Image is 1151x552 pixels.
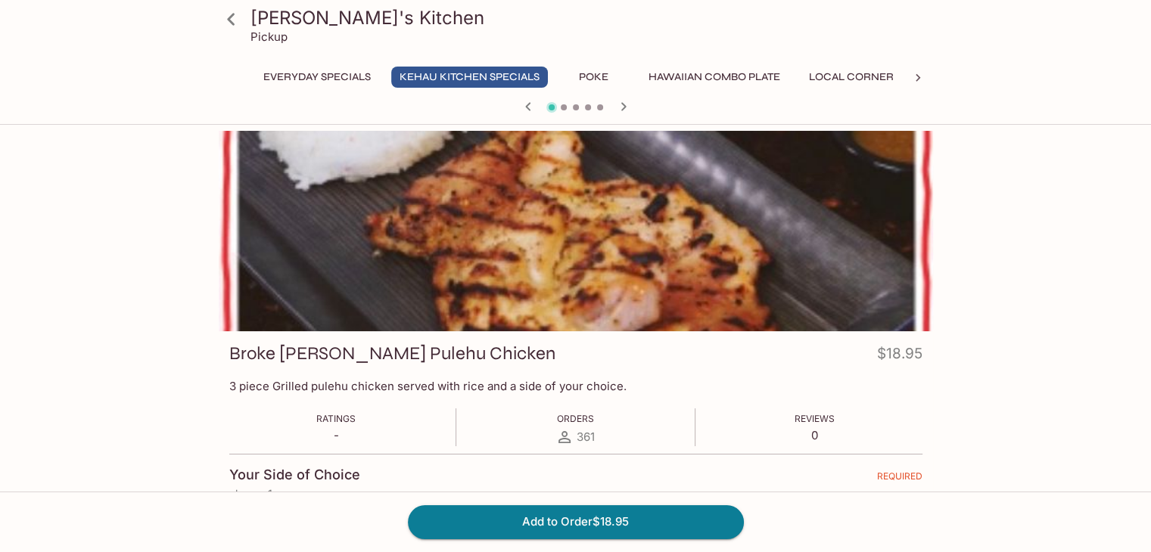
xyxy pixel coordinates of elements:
span: Reviews [795,413,835,424]
span: REQUIRED [877,470,922,488]
p: choose 1 [229,488,922,500]
button: Add to Order$18.95 [408,505,744,538]
h3: Broke [PERSON_NAME] Pulehu Chicken [229,342,555,365]
button: Kehau Kitchen Specials [391,67,548,88]
p: Pickup [250,29,288,44]
p: 0 [795,428,835,442]
h4: Your Side of Choice [229,467,360,483]
button: Everyday Specials [255,67,379,88]
p: - [316,428,356,442]
h3: [PERSON_NAME]'s Kitchen [250,6,927,29]
button: Poke [560,67,628,88]
h4: $18.95 [877,342,922,371]
button: Local Corner [801,67,902,88]
div: Broke Da Mouth Pulehu Chicken [219,131,933,331]
span: Orders [557,413,594,424]
span: 361 [577,430,595,444]
span: Ratings [316,413,356,424]
button: Hawaiian Combo Plate [640,67,789,88]
p: 3 piece Grilled pulehu chicken served with rice and a side of your choice. [229,379,922,393]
